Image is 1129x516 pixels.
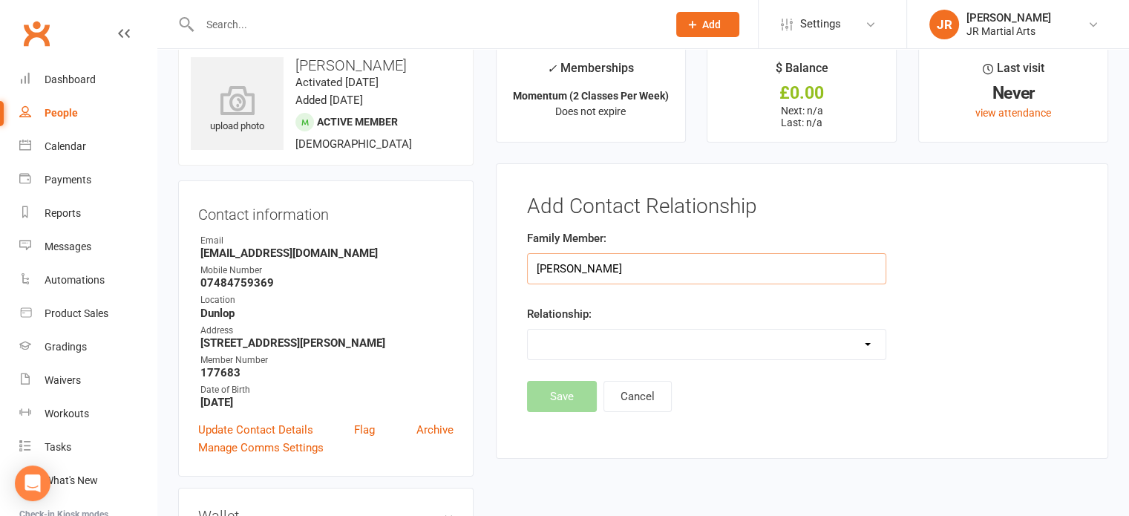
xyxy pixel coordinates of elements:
[702,19,721,30] span: Add
[776,59,828,85] div: $ Balance
[198,421,313,439] a: Update Contact Details
[527,305,592,323] label: Relationship:
[45,241,91,252] div: Messages
[200,366,454,379] strong: 177683
[932,85,1094,101] div: Never
[19,464,157,497] a: What's New
[200,276,454,290] strong: 07484759369
[19,63,157,97] a: Dashboard
[18,15,55,52] a: Clubworx
[19,297,157,330] a: Product Sales
[513,90,669,102] strong: Momentum (2 Classes Per Week)
[45,174,91,186] div: Payments
[929,10,959,39] div: JR
[721,105,883,128] p: Next: n/a Last: n/a
[295,76,379,89] time: Activated [DATE]
[547,59,634,86] div: Memberships
[200,293,454,307] div: Location
[676,12,739,37] button: Add
[200,264,454,278] div: Mobile Number
[191,57,461,74] h3: [PERSON_NAME]
[721,85,883,101] div: £0.00
[295,94,363,107] time: Added [DATE]
[200,396,454,409] strong: [DATE]
[966,25,1051,38] div: JR Martial Arts
[19,230,157,264] a: Messages
[19,330,157,364] a: Gradings
[975,107,1051,119] a: view attendance
[200,246,454,260] strong: [EMAIL_ADDRESS][DOMAIN_NAME]
[295,137,412,151] span: [DEMOGRAPHIC_DATA]
[800,7,841,41] span: Settings
[15,466,50,501] div: Open Intercom Messenger
[198,200,454,223] h3: Contact information
[19,264,157,297] a: Automations
[200,324,454,338] div: Address
[200,383,454,397] div: Date of Birth
[603,381,672,412] button: Cancel
[195,14,657,35] input: Search...
[19,431,157,464] a: Tasks
[354,421,375,439] a: Flag
[45,474,98,486] div: What's New
[19,397,157,431] a: Workouts
[19,197,157,230] a: Reports
[45,74,96,85] div: Dashboard
[19,130,157,163] a: Calendar
[45,140,86,152] div: Calendar
[45,341,87,353] div: Gradings
[200,336,454,350] strong: [STREET_ADDRESS][PERSON_NAME]
[416,421,454,439] a: Archive
[19,97,157,130] a: People
[983,59,1044,85] div: Last visit
[45,374,81,386] div: Waivers
[191,85,284,134] div: upload photo
[317,116,398,128] span: Active member
[45,107,78,119] div: People
[45,441,71,453] div: Tasks
[45,274,105,286] div: Automations
[527,229,606,247] label: Family Member:
[555,105,626,117] span: Does not expire
[966,11,1051,25] div: [PERSON_NAME]
[200,307,454,320] strong: Dunlop
[19,163,157,197] a: Payments
[198,439,324,457] a: Manage Comms Settings
[200,353,454,368] div: Member Number
[19,364,157,397] a: Waivers
[45,307,108,319] div: Product Sales
[200,234,454,248] div: Email
[45,408,89,419] div: Workouts
[527,195,1077,218] h3: Add Contact Relationship
[45,207,81,219] div: Reports
[547,62,557,76] i: ✓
